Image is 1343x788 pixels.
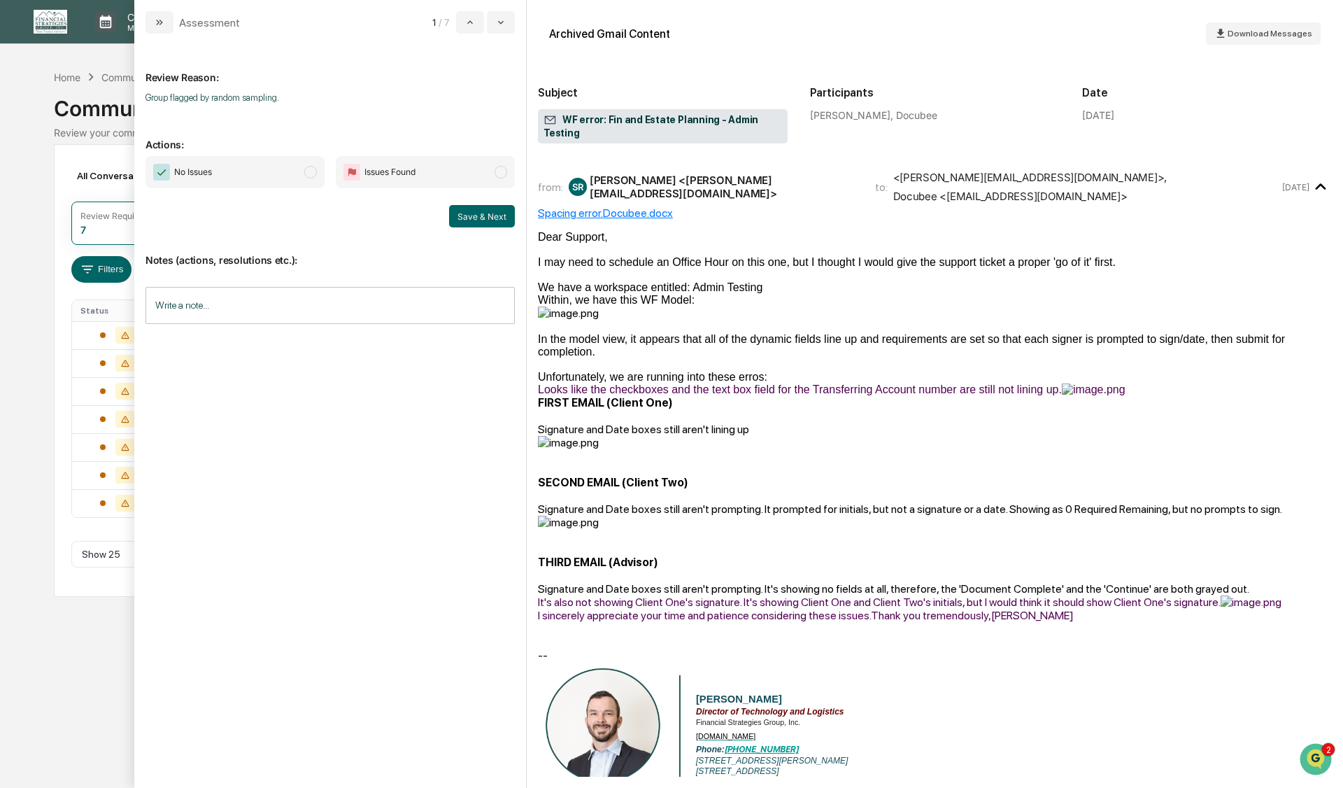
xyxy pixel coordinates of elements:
[101,288,113,299] div: 🗄️
[343,164,360,181] img: Flag
[153,164,170,181] img: Checkmark
[80,224,86,236] div: 7
[538,516,599,529] img: image.png
[538,307,599,320] img: image.png
[1282,182,1309,192] time: Tuesday, August 19, 2025 at 11:24:16 AM
[139,347,169,358] span: Pylon
[34,10,67,34] img: logo
[14,29,255,52] p: How can we help?
[80,211,148,221] div: Review Required
[96,281,179,306] a: 🗄️Attestations
[1062,384,1125,396] img: image.png
[179,16,240,29] div: Assessment
[538,333,1332,358] div: In the model view, it appears that all of the dynamic fields line up and requirements are set so ...
[145,92,515,103] p: Group flagged by random sampling.
[673,667,687,788] img: linetest-03.jpg
[538,231,1332,244] div: Dear Support,
[696,694,782,705] span: [PERSON_NAME]
[893,171,1167,184] div: <[PERSON_NAME][EMAIL_ADDRESS][DOMAIN_NAME]> ,
[538,476,688,489] b: SECOND EMAIL (Client Two)
[14,314,25,325] div: 🔎
[696,732,755,740] span: [DOMAIN_NAME]
[14,288,25,299] div: 🖐️
[1228,29,1312,38] span: Download Messages
[696,707,844,717] span: Director of Technology and Logistics
[569,178,587,196] div: SR
[116,228,121,239] span: •
[174,165,212,179] span: No Issues
[101,71,215,83] div: Communications Archive
[538,596,1281,622] span: It's also not showing Client One's signature. It's showing Client One and Client Two's initials, ...
[696,745,799,754] span: Phone:
[28,286,90,300] span: Preclearance
[99,346,169,358] a: Powered byPylon
[8,281,96,306] a: 🖐️Preclearance
[538,384,1125,395] span: Looks like the checkboxes and the text box field for the Transferring Account number are still no...
[538,423,1332,436] div: Signature and Date boxes still aren't lining up
[549,27,670,41] div: Archived Gmail Content
[696,731,755,741] a: [DOMAIN_NAME]
[8,307,94,332] a: 🔎Data Lookup
[696,766,779,776] span: [STREET_ADDRESS]
[1221,596,1281,609] img: image.png
[28,191,39,202] img: 1746055101610-c473b297-6a78-478c-a979-82029cc54cd1
[1082,109,1114,121] div: [DATE]
[217,153,255,169] button: See all
[590,174,858,200] div: [PERSON_NAME] <[PERSON_NAME][EMAIL_ADDRESS][DOMAIN_NAME]>
[538,502,1332,516] div: Signature and Date boxes still aren't prompting. It prompted for initials, but not a signature or...
[538,294,1332,307] div: Within, we have this WF Model:
[28,229,39,240] img: 1746055101610-c473b297-6a78-478c-a979-82029cc54cd1
[63,107,229,121] div: Start new chat
[145,237,515,266] p: Notes (actions, resolutions etc.):
[72,300,164,321] th: Status
[116,23,187,33] p: Manage Tasks
[538,256,1332,269] div: I may need to schedule an Office Hour on this one, but I thought I would give the support ticket ...
[36,64,231,78] input: Clear
[696,756,848,766] span: [STREET_ADDRESS][PERSON_NAME]
[810,109,1060,121] div: [PERSON_NAME], Docubee
[538,206,1332,220] div: Spacing error.Docubee.docx
[1082,86,1332,99] h2: Date
[145,122,515,150] p: Actions:
[893,190,1128,203] div: Docubee <[EMAIL_ADDRESS][DOMAIN_NAME]>
[538,556,658,569] b: THIRD EMAIL (Advisor)
[538,281,1332,294] div: We have a workspace entitled: Admin Testing
[14,177,36,199] img: Jack Rasmussen
[538,86,788,99] h2: Subject
[538,181,563,194] span: from:
[63,121,198,132] div: We're offline, we'll be back soon
[14,107,39,132] img: 1746055101610-c473b297-6a78-478c-a979-82029cc54cd1
[875,181,888,194] span: to:
[116,190,121,202] span: •
[725,745,799,754] a: Click here to call/text (800) 804-0420
[145,55,515,83] p: Review Reason:
[14,155,94,167] div: Past conversations
[810,86,1060,99] h2: Participants
[43,190,113,202] span: [PERSON_NAME]
[54,71,80,83] div: Home
[71,164,177,187] div: All Conversations
[14,215,36,237] img: Jack Rasmussen
[538,371,1332,384] div: Unfortunately, we are running into these erros:
[449,205,515,227] button: Save & Next
[538,436,599,449] img: image.png
[115,286,173,300] span: Attestations
[238,111,255,128] button: Start new chat
[543,667,663,784] img: AD_4nXcXbT6U1azm_zRt8-1Q-fAiArhl7G1Uq282sptxhStwTGr35qrNYDcVvXObbfWBCI2kVRYagyuB7_sFB0K8_we3IU1LU...
[54,85,1289,121] div: Communications Archive
[124,190,152,202] span: [DATE]
[696,718,800,726] span: Financial Strategies Group, Inc.
[543,113,782,140] span: WF error: Fin and Estate Planning - Admin Testing
[28,313,88,327] span: Data Lookup
[43,228,113,239] span: [PERSON_NAME]
[364,165,415,179] span: Issues Found
[29,107,55,132] img: 8933085812038_c878075ebb4cc5468115_72.jpg
[432,17,436,28] span: 1
[439,17,453,28] span: / 7
[124,228,152,239] span: [DATE]
[54,127,1289,139] div: Review your communication records across channels
[538,582,1332,596] div: Signature and Date boxes still aren't prompting. It's showing no fields at all, therefore, the 'D...
[538,396,673,409] b: FIRST EMAIL (Client One)
[1298,742,1336,780] iframe: Open customer support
